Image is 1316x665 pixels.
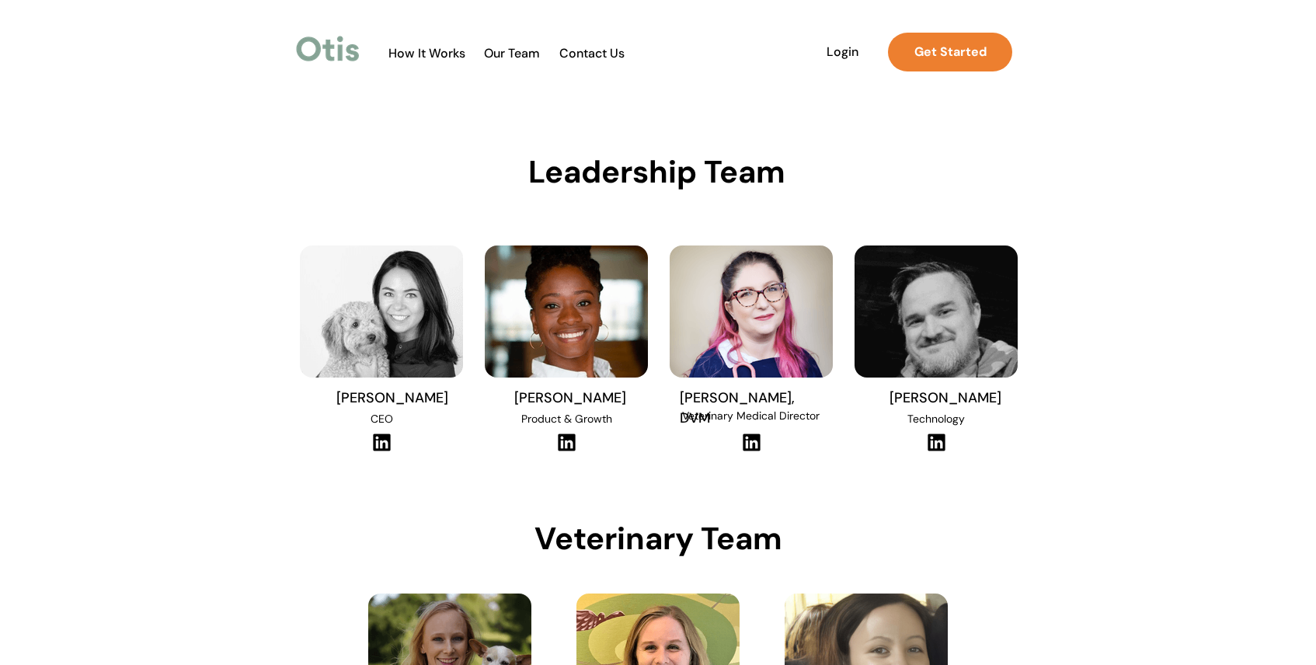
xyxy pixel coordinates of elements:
[474,46,550,61] a: Our Team
[680,388,795,427] span: [PERSON_NAME], DVM
[381,46,473,61] a: How It Works
[914,44,987,60] strong: Get Started
[888,33,1012,71] a: Get Started
[806,33,878,71] a: Login
[806,44,878,59] span: Login
[907,412,965,426] span: Technology
[534,518,782,559] span: Veterinary Team
[521,412,612,426] span: Product & Growth
[528,151,785,192] span: Leadership Team
[336,388,448,407] span: [PERSON_NAME]
[514,388,626,407] span: [PERSON_NAME]
[551,46,632,61] a: Contact Us
[682,409,820,423] span: Veterinary Medical Director
[890,388,1001,407] span: [PERSON_NAME]
[371,412,393,426] span: CEO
